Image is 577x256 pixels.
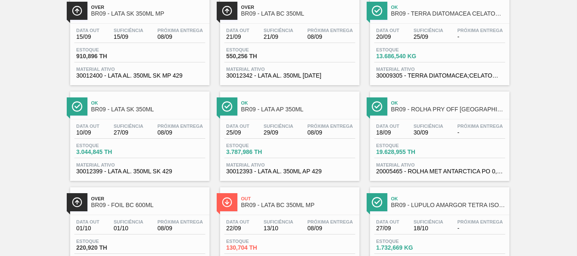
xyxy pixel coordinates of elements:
[72,101,82,112] img: Ícone
[158,225,203,232] span: 08/09
[414,34,443,40] span: 25/09
[391,100,505,105] span: Ok
[76,73,203,79] span: 30012400 - LATA AL. 350ML SK MP 429
[222,5,232,16] img: Ícone
[376,245,435,251] span: 1.732,669 KG
[308,34,353,40] span: 08/09
[264,34,293,40] span: 21/09
[264,225,293,232] span: 13/10
[64,85,214,181] a: ÍconeOkBR09 - LATA SK 350MLData out10/09Suficiência27/09Próxima Entrega08/09Estoque3.044,845 THMa...
[364,85,514,181] a: ÍconeOkBR09 - ROLHA PRY OFF [GEOGRAPHIC_DATA] 300MLData out18/09Suficiência30/09Próxima Entrega-E...
[391,11,505,17] span: BR09 - TERRA DIATOMACEA CELATOM FW14
[308,219,353,224] span: Próxima Entrega
[76,225,100,232] span: 01/10
[114,124,143,129] span: Suficiência
[226,143,286,148] span: Estoque
[241,196,355,201] span: Out
[214,85,364,181] a: ÍconeOkBR09 - LATA AP 350MLData out25/09Suficiência29/09Próxima Entrega08/09Estoque3.787,986 THMa...
[226,162,353,167] span: Material ativo
[76,168,203,175] span: 30012399 - LATA AL. 350ML SK 429
[376,168,503,175] span: 20005465 - ROLHA MET ANTARCTICA PO 0,19
[158,34,203,40] span: 08/09
[457,129,503,136] span: -
[158,219,203,224] span: Próxima Entrega
[308,28,353,33] span: Próxima Entrega
[241,100,355,105] span: Ok
[376,149,435,155] span: 19.628,955 TH
[414,225,443,232] span: 18/10
[376,219,400,224] span: Data out
[241,202,355,208] span: BR09 - LATA BC 350ML MP
[414,129,443,136] span: 30/09
[76,245,136,251] span: 220,920 TH
[226,53,286,59] span: 550,256 TH
[372,5,382,16] img: Ícone
[76,149,136,155] span: 3.044,845 TH
[414,124,443,129] span: Suficiência
[76,28,100,33] span: Data out
[376,129,400,136] span: 18/09
[91,100,205,105] span: Ok
[308,124,353,129] span: Próxima Entrega
[376,73,503,79] span: 30009305 - TERRA DIATOMACEA;CELATOM FW14
[376,53,435,59] span: 13.686,540 KG
[372,197,382,207] img: Ícone
[457,219,503,224] span: Próxima Entrega
[241,11,355,17] span: BR09 - LATA BC 350ML
[226,239,286,244] span: Estoque
[308,129,353,136] span: 08/09
[241,5,355,10] span: Over
[226,73,353,79] span: 30012342 - LATA AL. 350ML BC 429
[264,124,293,129] span: Suficiência
[72,5,82,16] img: Ícone
[226,168,353,175] span: 30012393 - LATA AL. 350ML AP 429
[76,47,136,52] span: Estoque
[264,129,293,136] span: 29/09
[226,28,250,33] span: Data out
[91,196,205,201] span: Over
[158,28,203,33] span: Próxima Entrega
[241,106,355,113] span: BR09 - LATA AP 350ML
[76,219,100,224] span: Data out
[114,28,143,33] span: Suficiência
[376,47,435,52] span: Estoque
[376,34,400,40] span: 20/09
[376,28,400,33] span: Data out
[391,196,505,201] span: Ok
[457,124,503,129] span: Próxima Entrega
[414,28,443,33] span: Suficiência
[76,34,100,40] span: 15/09
[76,67,203,72] span: Material ativo
[222,197,232,207] img: Ícone
[264,219,293,224] span: Suficiência
[376,225,400,232] span: 27/09
[226,245,286,251] span: 130,704 TH
[226,219,250,224] span: Data out
[91,11,205,17] span: BR09 - LATA SK 350ML MP
[308,225,353,232] span: 08/09
[114,34,143,40] span: 15/09
[264,28,293,33] span: Suficiência
[391,5,505,10] span: Ok
[414,219,443,224] span: Suficiência
[376,124,400,129] span: Data out
[457,28,503,33] span: Próxima Entrega
[158,124,203,129] span: Próxima Entrega
[114,129,143,136] span: 27/09
[372,101,382,112] img: Ícone
[91,5,205,10] span: Over
[226,225,250,232] span: 22/09
[376,143,435,148] span: Estoque
[91,202,205,208] span: BR09 - FOIL BC 600ML
[114,219,143,224] span: Suficiência
[76,239,136,244] span: Estoque
[376,67,503,72] span: Material ativo
[76,53,136,59] span: 910,896 TH
[457,34,503,40] span: -
[226,124,250,129] span: Data out
[76,129,100,136] span: 10/09
[76,143,136,148] span: Estoque
[391,202,505,208] span: BR09 - LÚPULO AMARGOR TETRA ISO EXTRATO
[76,162,203,167] span: Material ativo
[226,34,250,40] span: 21/09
